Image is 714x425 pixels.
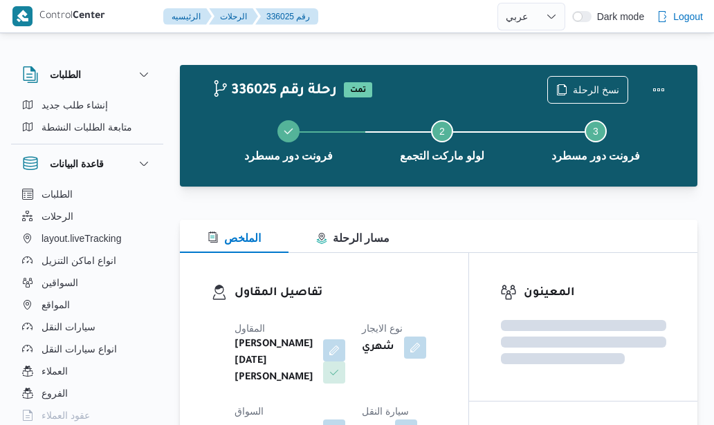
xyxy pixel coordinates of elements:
span: المقاول [235,323,265,334]
div: الطلبات [11,94,163,144]
span: سيارات النقل [42,319,95,335]
h3: تفاصيل المقاول [235,284,437,303]
span: انواع اماكن التنزيل [42,252,116,269]
button: إنشاء طلب جديد [17,94,158,116]
span: الملخص [208,232,261,244]
span: 2 [439,126,445,137]
button: قاعدة البيانات [22,155,152,172]
span: متابعة الطلبات النشطة [42,119,132,135]
span: فرونت دور مسطرد [244,148,333,164]
button: 336025 رقم [255,8,318,25]
h3: الطلبات [50,66,81,83]
span: العملاء [42,363,68,379]
b: Center [73,11,105,22]
span: السواقين [42,274,78,291]
h3: قاعدة البيانات [50,155,104,172]
button: Logout [651,3,708,30]
span: المواقع [42,296,70,313]
button: المواقع [17,294,158,316]
span: الفروع [42,385,68,402]
h3: المعينون [524,284,666,303]
span: Dark mode [592,11,644,22]
span: السواق [235,406,264,417]
button: فرونت دور مسطرد [212,104,365,176]
span: نوع الايجار [362,323,403,334]
button: الرحلات [17,205,158,227]
button: فرونت دور مسطرد [519,104,672,176]
button: انواع اماكن التنزيل [17,249,158,272]
button: layout.liveTracking [17,227,158,249]
img: X8yXhbKr1z7QwAAAABJRU5ErkJggg== [12,6,33,26]
span: مسار الرحلة [316,232,390,244]
button: نسخ الرحلة [547,76,628,104]
button: انواع سيارات النقل [17,338,158,360]
span: انواع سيارات النقل [42,341,117,357]
span: layout.liveTracking [42,230,121,247]
b: [PERSON_NAME][DATE] [PERSON_NAME] [235,337,313,386]
span: لولو ماركت التجمع [400,148,485,164]
button: العملاء [17,360,158,382]
span: الطلبات [42,186,73,202]
span: الرحلات [42,208,73,225]
b: تمت [350,86,366,95]
svg: Step 1 is complete [283,126,294,137]
button: سيارات النقل [17,316,158,338]
button: الفروع [17,382,158,404]
button: الطلبات [22,66,152,83]
span: تمت [344,82,372,97]
button: الطلبات [17,183,158,205]
b: شهري [362,339,394,356]
button: لولو ماركت التجمع [365,104,519,176]
span: عقود العملاء [42,407,90,424]
button: السواقين [17,272,158,294]
span: Logout [673,8,703,25]
button: Actions [645,76,672,104]
span: سيارة النقل [362,406,409,417]
span: نسخ الرحلة [573,82,619,98]
h2: 336025 رحلة رقم [212,82,337,100]
span: إنشاء طلب جديد [42,97,108,113]
span: فرونت دور مسطرد [551,148,641,164]
span: 3 [593,126,598,137]
button: الرحلات [209,8,258,25]
button: متابعة الطلبات النشطة [17,116,158,138]
button: الرئيسيه [163,8,212,25]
